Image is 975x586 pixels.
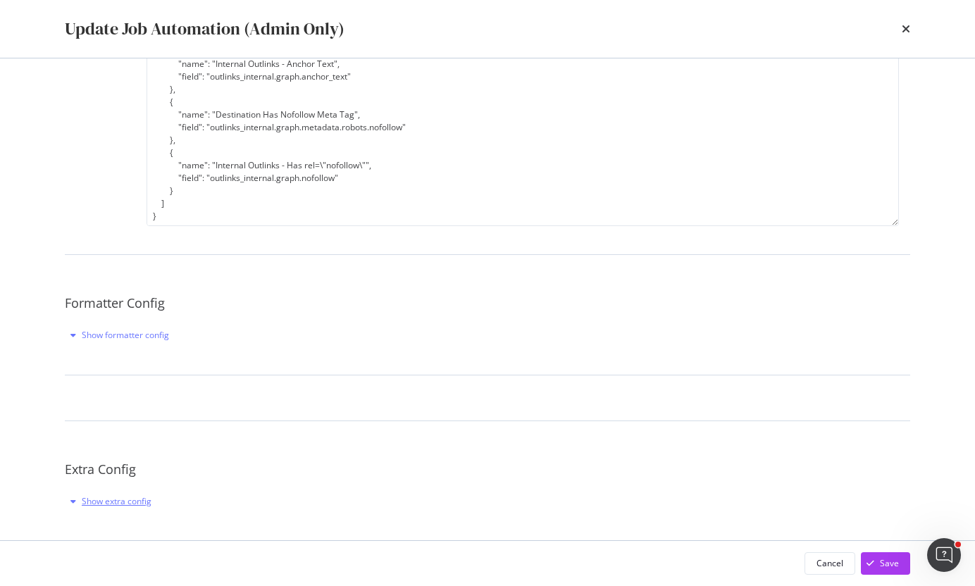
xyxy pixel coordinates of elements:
textarea: { "fields": [ { "name": "Full URL", "field": "url" }, { "name": "Title", "field": "metadata.title... [147,15,899,226]
button: Show formatter config [65,324,169,347]
div: Extra Config [65,461,910,479]
button: Cancel [805,552,855,575]
button: Show extra config [65,490,151,513]
div: Show extra config [82,495,151,507]
div: Formatter Config [65,294,910,313]
div: Update Job Automation (Admin Only) [65,17,344,41]
iframe: Intercom live chat [927,538,961,572]
button: Save [861,552,910,575]
div: Show formatter config [82,329,169,341]
div: Cancel [816,557,843,569]
div: times [902,17,910,41]
label: Query [65,20,135,223]
div: Save [880,557,899,569]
